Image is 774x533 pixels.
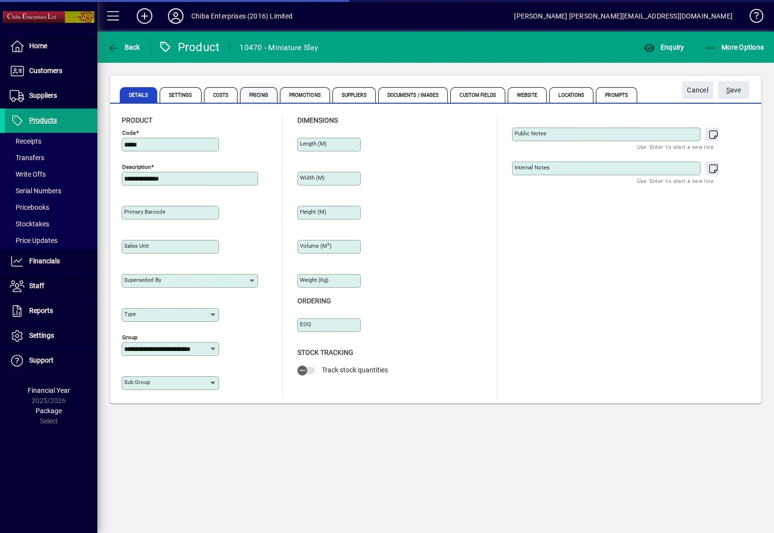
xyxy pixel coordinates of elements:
[28,386,70,394] span: Financial Year
[158,39,220,55] div: Product
[124,311,136,317] mat-label: Type
[122,116,152,124] span: Product
[5,216,97,232] a: Stocktakes
[596,87,637,103] span: Prompts
[5,84,97,108] a: Suppliers
[10,237,57,244] span: Price Updates
[327,242,330,247] sup: 3
[204,87,238,103] span: Costs
[122,334,137,341] mat-label: Group
[29,116,57,124] span: Products
[29,67,62,74] span: Customers
[10,187,61,195] span: Serial Numbers
[742,2,762,34] a: Knowledge Base
[515,164,550,171] mat-label: Internal Notes
[5,249,97,274] a: Financials
[124,242,149,249] mat-label: Sales unit
[97,38,151,56] app-page-header-button: Back
[160,87,202,103] span: Settings
[124,276,161,283] mat-label: Superseded by
[108,43,140,51] span: Back
[637,175,714,186] mat-hint: Use 'Enter' to start a new line
[378,87,448,103] span: Documents / Images
[29,331,54,339] span: Settings
[297,116,338,124] span: Dimensions
[450,87,505,103] span: Custom Fields
[10,203,49,211] span: Pricebooks
[10,154,44,162] span: Transfers
[322,366,388,374] span: Track stock quantities
[10,220,49,228] span: Stocktakes
[515,130,546,137] mat-label: Public Notes
[5,149,97,166] a: Transfers
[5,274,97,298] a: Staff
[191,8,293,24] div: Chiba Enterprises (2016) Limited
[5,324,97,348] a: Settings
[5,34,97,58] a: Home
[702,38,767,56] button: More Options
[29,42,47,50] span: Home
[300,276,329,283] mat-label: Weight (Kg)
[5,349,97,373] a: Support
[300,140,327,147] mat-label: Length (m)
[644,43,684,51] span: Enquiry
[124,379,150,386] mat-label: Sub group
[5,232,97,249] a: Price Updates
[726,82,741,98] span: ave
[508,87,547,103] span: Website
[105,38,143,56] button: Back
[297,297,331,305] span: Ordering
[120,87,157,103] span: Details
[280,87,330,103] span: Promotions
[5,59,97,83] a: Customers
[332,87,376,103] span: Suppliers
[10,137,41,145] span: Receipts
[300,208,326,215] mat-label: Height (m)
[36,407,62,415] span: Package
[160,7,191,25] button: Profile
[122,164,151,170] mat-label: Description
[29,92,57,99] span: Suppliers
[29,257,60,265] span: Financials
[300,242,332,249] mat-label: Volume (m )
[514,8,733,24] div: [PERSON_NAME] [PERSON_NAME][EMAIL_ADDRESS][DOMAIN_NAME]
[29,356,54,364] span: Support
[549,87,593,103] span: Locations
[240,87,277,103] span: Pricing
[29,282,44,290] span: Staff
[240,40,318,55] div: 10470 - Miniature Slay
[10,170,46,178] span: Write Offs
[5,299,97,323] a: Reports
[29,307,53,314] span: Reports
[5,183,97,199] a: Serial Numbers
[5,166,97,183] a: Write Offs
[682,81,713,99] button: Cancel
[300,174,325,181] mat-label: Width (m)
[637,141,714,152] mat-hint: Use 'Enter' to start a new line
[5,199,97,216] a: Pricebooks
[705,43,764,51] span: More Options
[5,133,97,149] a: Receipts
[297,349,353,356] span: Stock Tracking
[300,321,311,328] mat-label: EOQ
[718,81,749,99] button: Save
[124,208,166,215] mat-label: Primary barcode
[687,82,708,98] span: Cancel
[726,86,730,94] span: S
[641,38,686,56] button: Enquiry
[122,129,136,136] mat-label: Code
[129,7,160,25] button: Add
